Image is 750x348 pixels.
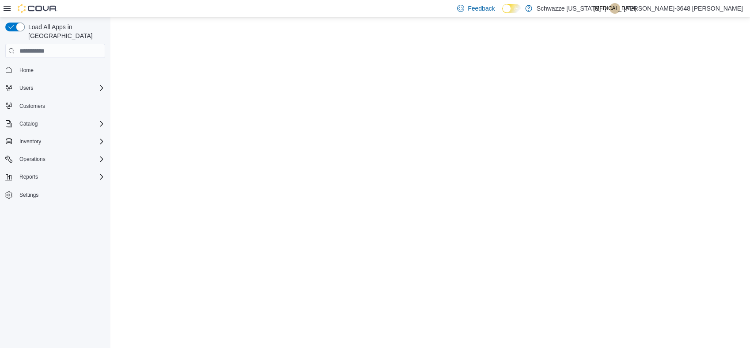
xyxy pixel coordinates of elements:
[2,135,109,148] button: Inventory
[2,99,109,112] button: Customers
[5,60,105,224] nav: Complex example
[18,4,57,13] img: Cova
[2,171,109,183] button: Reports
[2,63,109,76] button: Home
[624,3,743,14] p: [PERSON_NAME]-3648 [PERSON_NAME]
[19,138,41,145] span: Inventory
[16,172,42,182] button: Reports
[16,101,49,111] a: Customers
[594,3,636,14] span: [MEDICAL_DATA]
[2,188,109,201] button: Settings
[2,153,109,165] button: Operations
[16,119,41,129] button: Catalog
[19,156,45,163] span: Operations
[610,3,620,14] div: Tyler-3648 Ortiz
[16,100,105,111] span: Customers
[16,172,105,182] span: Reports
[16,136,45,147] button: Inventory
[19,103,45,110] span: Customers
[25,23,105,40] span: Load All Apps in [GEOGRAPHIC_DATA]
[19,191,38,199] span: Settings
[16,65,37,76] a: Home
[16,154,49,164] button: Operations
[502,13,503,14] span: Dark Mode
[16,136,105,147] span: Inventory
[19,120,38,127] span: Catalog
[502,4,521,13] input: Dark Mode
[16,83,37,93] button: Users
[16,64,105,75] span: Home
[16,83,105,93] span: Users
[2,82,109,94] button: Users
[16,154,105,164] span: Operations
[19,84,33,92] span: Users
[16,119,105,129] span: Catalog
[537,3,601,14] p: Schwazze [US_STATE]
[16,189,105,200] span: Settings
[468,4,495,13] span: Feedback
[2,118,109,130] button: Catalog
[16,190,42,200] a: Settings
[19,67,34,74] span: Home
[19,173,38,180] span: Reports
